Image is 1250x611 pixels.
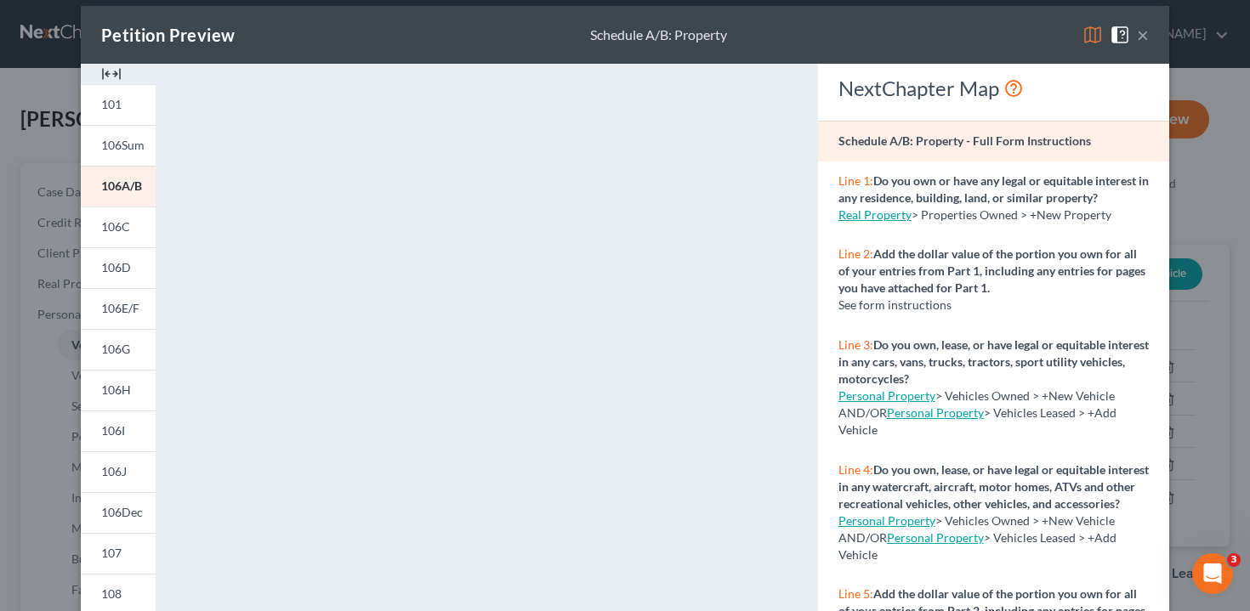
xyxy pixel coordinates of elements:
img: expand-e0f6d898513216a626fdd78e52531dac95497ffd26381d4c15ee2fc46db09dca.svg [101,64,122,84]
span: 106Dec [101,505,143,519]
span: > Vehicles Owned > +New Vehicle AND/OR [838,388,1115,420]
div: NextChapter Map [838,75,1149,102]
span: 108 [101,586,122,601]
strong: Do you own or have any legal or equitable interest in any residence, building, land, or similar p... [838,173,1149,205]
a: Personal Property [887,530,984,545]
div: Schedule A/B: Property [590,25,727,45]
button: × [1137,25,1149,45]
img: map-eea8200ae884c6f1103ae1953ef3d486a96c86aabb227e865a55264e3737af1f.svg [1082,25,1103,45]
span: > Vehicles Owned > +New Vehicle AND/OR [838,513,1115,545]
a: 106J [81,451,156,492]
span: 106G [101,342,130,356]
span: 101 [101,97,122,111]
strong: Do you own, lease, or have legal or equitable interest in any cars, vans, trucks, tractors, sport... [838,337,1149,386]
span: 106A/B [101,178,142,193]
a: 106C [81,206,156,247]
a: 101 [81,84,156,125]
span: See form instructions [838,297,952,312]
a: 106E/F [81,288,156,329]
span: 106I [101,423,125,438]
img: help-close-5ba153eb36485ed6c1ea00a893f15db1cb9b99d6cae46e1a8edb6c62d00a1a76.svg [1110,25,1130,45]
span: > Vehicles Leased > +Add Vehicle [838,405,1116,437]
span: > Properties Owned > +New Property [912,207,1111,222]
span: Line 2: [838,246,873,261]
a: Personal Property [838,513,935,528]
a: Personal Property [887,405,984,420]
span: 106Sum [101,138,145,152]
span: 106J [101,464,127,478]
div: Petition Preview [101,23,235,47]
span: Line 3: [838,337,873,352]
a: 106H [81,370,156,410]
span: 3 [1227,553,1241,567]
iframe: Intercom live chat [1192,553,1233,594]
a: 106Sum [81,125,156,166]
strong: Schedule A/B: Property - Full Form Instructions [838,133,1091,148]
span: > Vehicles Leased > +Add Vehicle [838,530,1116,562]
span: 106H [101,382,131,397]
a: 106A/B [81,166,156,206]
span: 106D [101,260,131,274]
strong: Add the dollar value of the portion you own for all of your entries from Part 1, including any en... [838,246,1145,295]
span: 106C [101,219,130,234]
a: 106I [81,410,156,451]
a: Real Property [838,207,912,222]
a: 106D [81,247,156,288]
span: 107 [101,546,122,560]
a: Personal Property [838,388,935,403]
span: Line 1: [838,173,873,188]
span: Line 4: [838,462,873,477]
a: 107 [81,533,156,574]
a: 106G [81,329,156,370]
span: Line 5: [838,586,873,601]
strong: Do you own, lease, or have legal or equitable interest in any watercraft, aircraft, motor homes, ... [838,462,1149,511]
span: 106E/F [101,301,139,315]
a: 106Dec [81,492,156,533]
